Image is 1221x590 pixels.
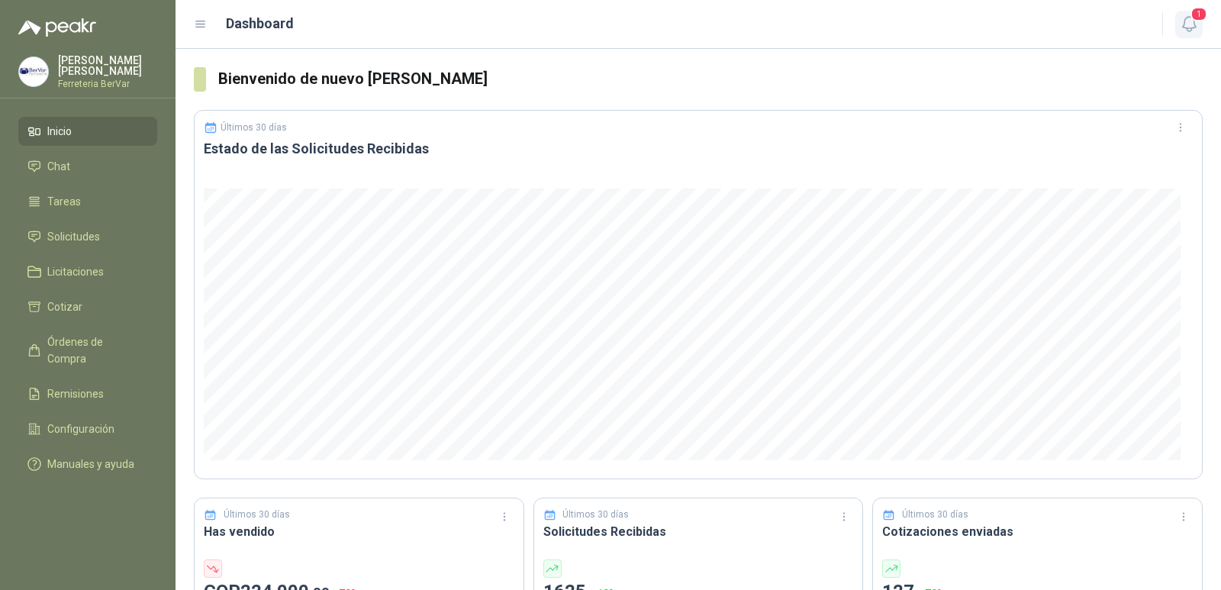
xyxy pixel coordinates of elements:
[224,508,290,522] p: Últimos 30 días
[226,13,294,34] h1: Dashboard
[47,298,82,315] span: Cotizar
[18,257,157,286] a: Licitaciones
[882,522,1193,541] h3: Cotizaciones enviadas
[204,140,1193,158] h3: Estado de las Solicitudes Recibidas
[47,228,100,245] span: Solicitudes
[902,508,968,522] p: Últimos 30 días
[18,152,157,181] a: Chat
[18,379,157,408] a: Remisiones
[543,522,854,541] h3: Solicitudes Recibidas
[47,334,143,367] span: Órdenes de Compra
[47,158,70,175] span: Chat
[18,414,157,443] a: Configuración
[47,193,81,210] span: Tareas
[18,187,157,216] a: Tareas
[47,421,114,437] span: Configuración
[18,292,157,321] a: Cotizar
[562,508,629,522] p: Últimos 30 días
[18,18,96,37] img: Logo peakr
[1190,7,1207,21] span: 1
[47,123,72,140] span: Inicio
[218,67,1203,91] h3: Bienvenido de nuevo [PERSON_NAME]
[18,450,157,479] a: Manuales y ayuda
[204,522,514,541] h3: Has vendido
[221,122,287,133] p: Últimos 30 días
[18,222,157,251] a: Solicitudes
[58,79,157,89] p: Ferreteria BerVar
[47,263,104,280] span: Licitaciones
[18,327,157,373] a: Órdenes de Compra
[1175,11,1203,38] button: 1
[18,117,157,146] a: Inicio
[19,57,48,86] img: Company Logo
[58,55,157,76] p: [PERSON_NAME] [PERSON_NAME]
[47,385,104,402] span: Remisiones
[47,456,134,472] span: Manuales y ayuda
